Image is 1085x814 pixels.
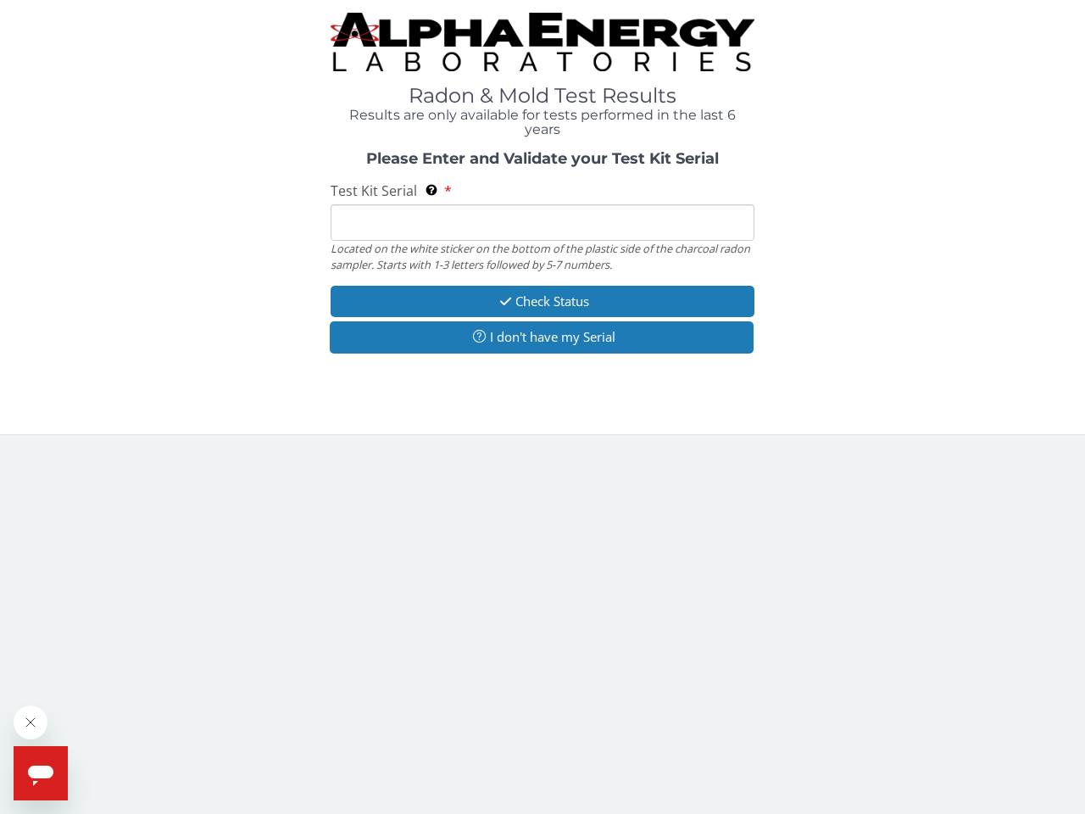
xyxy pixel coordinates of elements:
button: Check Status [331,286,754,317]
button: I don't have my Serial [330,321,754,353]
div: Located on the white sticker on the bottom of the plastic side of the charcoal radon sampler. Sta... [331,241,754,272]
h4: Results are only available for tests performed in the last 6 years [331,108,754,137]
iframe: Close message [14,705,47,739]
span: Test Kit Serial [331,181,417,200]
h1: Radon & Mold Test Results [331,85,754,107]
iframe: Button to launch messaging window [14,746,68,800]
strong: Please Enter and Validate your Test Kit Serial [366,149,719,168]
img: TightCrop.jpg [331,13,754,71]
span: Help [10,12,37,25]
